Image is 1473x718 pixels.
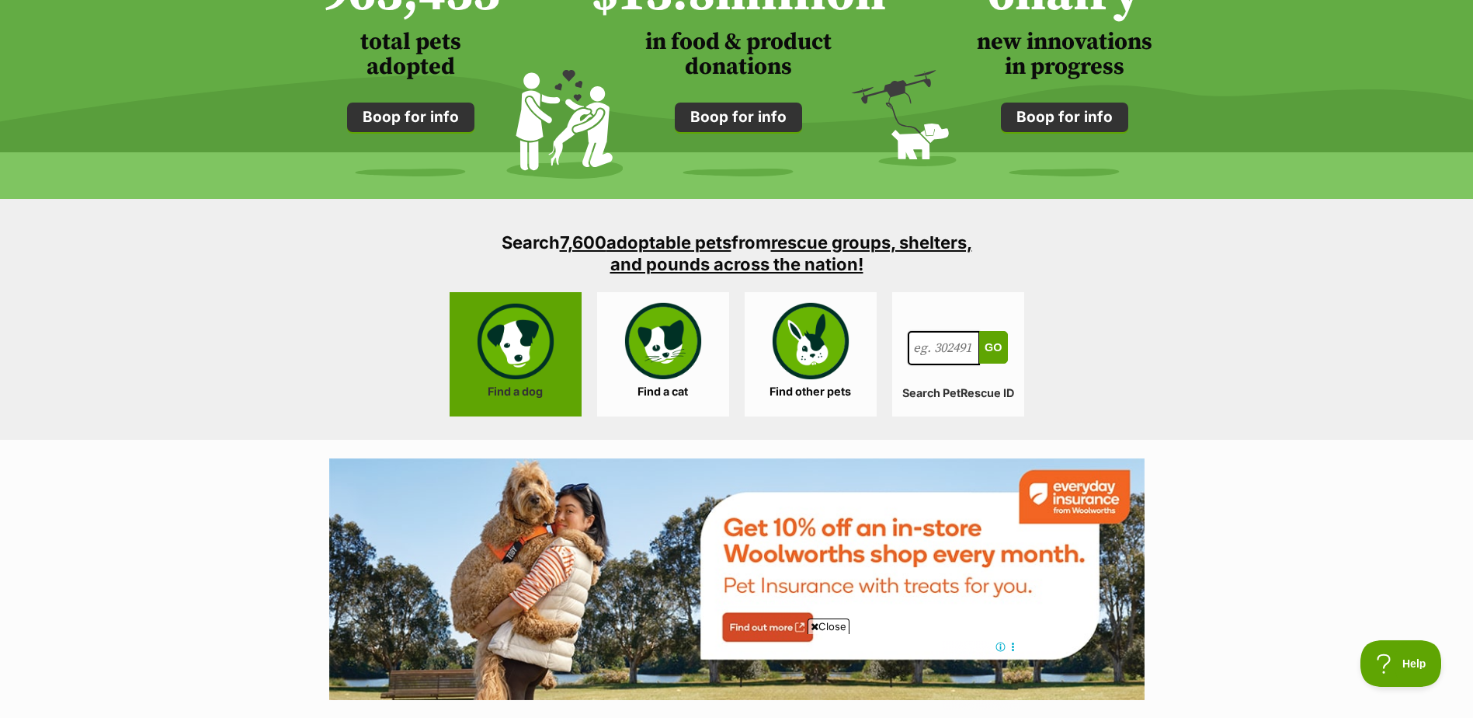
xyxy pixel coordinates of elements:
a: Boop for info [675,103,802,132]
a: Boop for info [1001,103,1128,132]
h3: Search from [488,232,985,275]
a: Everyday Insurance by Woolworths promotional banner [329,458,1145,703]
a: 7,600adoptable pets [560,232,731,253]
a: Boop for info [347,103,474,132]
img: Everyday Insurance by Woolworths promotional banner [329,458,1145,700]
label: Search PetRescue ID [892,387,1024,400]
a: rescue groups, shelters, and pounds across the nation! [610,232,972,274]
span: Close [808,619,849,634]
span: 7,600 [560,232,606,253]
h3: total pets adopted [321,30,500,79]
iframe: Advertisement [454,640,1020,710]
h3: in food & product donations [591,30,886,79]
button: Go [979,331,1007,364]
input: eg. 302491 [908,331,981,365]
a: Find a cat [597,292,729,417]
a: Find a dog [450,292,582,417]
h3: new innovations in progress [977,30,1152,79]
a: Find other pets [745,292,877,417]
iframe: Help Scout Beacon - Open [1360,640,1442,687]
